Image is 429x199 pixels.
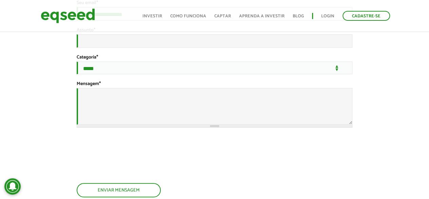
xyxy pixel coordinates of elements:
[343,11,390,21] a: Cadastre-se
[214,14,231,18] a: Captar
[77,82,101,86] label: Mensagem
[96,53,98,61] span: Este campo é obrigatório.
[41,7,95,25] img: EqSeed
[77,28,95,33] label: Assunto
[77,55,98,60] label: Categoria
[77,183,161,197] button: Enviar mensagem
[99,80,101,88] span: Este campo é obrigatório.
[77,141,180,168] iframe: reCAPTCHA
[321,14,334,18] a: Login
[170,14,206,18] a: Como funciona
[239,14,285,18] a: Aprenda a investir
[293,14,304,18] a: Blog
[142,14,162,18] a: Investir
